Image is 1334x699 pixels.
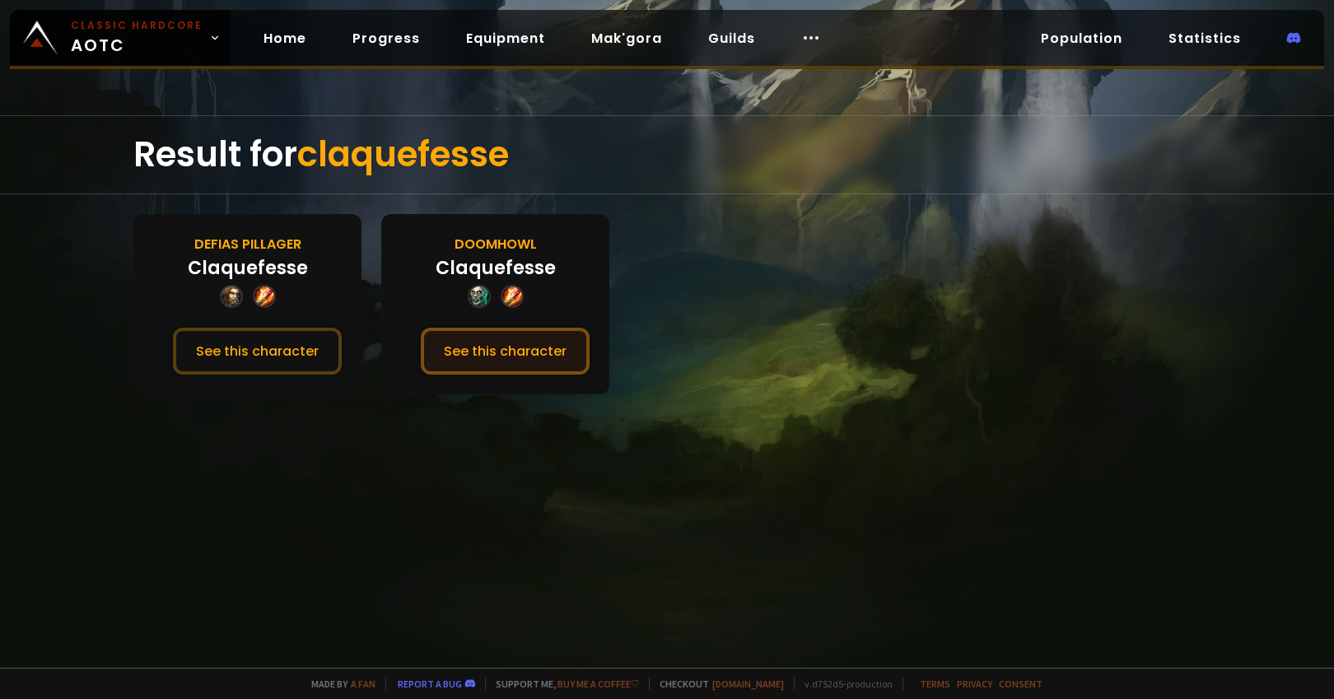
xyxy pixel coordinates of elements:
a: Statistics [1155,21,1254,55]
a: Buy me a coffee [557,678,639,690]
a: Progress [339,21,433,55]
a: Population [1028,21,1136,55]
a: Home [250,21,320,55]
a: Equipment [453,21,558,55]
a: Privacy [957,678,992,690]
div: Result for [133,116,1201,193]
span: v. d752d5 - production [794,678,893,690]
a: Guilds [695,21,768,55]
button: See this character [173,328,342,375]
a: Classic HardcoreAOTC [10,10,231,66]
a: Mak'gora [578,21,675,55]
div: Doomhowl [455,234,537,254]
div: Claquefesse [188,254,308,282]
a: Consent [999,678,1042,690]
div: Claquefesse [436,254,556,282]
span: Support me, [485,678,639,690]
small: Classic Hardcore [71,18,203,33]
a: Report a bug [398,678,462,690]
span: Checkout [649,678,784,690]
div: Defias Pillager [194,234,301,254]
button: See this character [421,328,590,375]
span: Made by [301,678,375,690]
span: claquefesse [297,130,509,179]
span: AOTC [71,18,203,58]
a: Terms [920,678,950,690]
a: a fan [351,678,375,690]
a: [DOMAIN_NAME] [712,678,784,690]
